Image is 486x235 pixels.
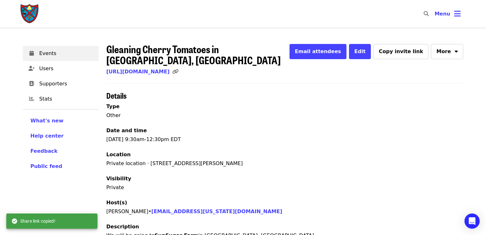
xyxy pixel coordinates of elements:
span: Click to copy link! [172,69,182,75]
a: Events [23,46,99,61]
button: Copy invite link [373,44,428,59]
span: Public feed [30,163,62,169]
span: What's new [30,118,64,124]
span: Help center [30,133,64,139]
i: address-book icon [29,81,34,87]
i: bars icon [454,9,461,18]
span: Host(s) [106,200,127,206]
i: search icon [424,11,429,17]
i: sort-down icon [455,47,458,53]
span: Other [106,112,121,118]
img: Society of St. Andrew - Home [20,4,39,24]
i: user-plus icon [28,65,35,71]
button: Email attendees [290,44,346,59]
span: More [436,48,451,55]
span: Edit [354,48,366,54]
i: calendar icon [29,50,34,56]
button: Toggle account menu [429,6,466,22]
a: Users [23,61,99,76]
span: Menu [434,11,450,17]
span: Date and time [106,127,147,133]
span: [PERSON_NAME] • [106,208,282,214]
a: What's new [30,117,91,125]
span: Visibility [106,176,131,182]
span: Details [106,90,127,101]
span: Supporters [39,80,94,88]
i: link icon [172,69,178,75]
a: [EMAIL_ADDRESS][US_STATE][DOMAIN_NAME] [151,208,282,214]
span: Description [106,224,139,230]
span: Email attendees [295,48,341,54]
a: Help center [30,132,91,140]
a: [URL][DOMAIN_NAME] [106,69,170,75]
div: Open Intercom Messenger [464,213,480,229]
span: Copy invite link [379,48,423,54]
span: Users [39,65,94,72]
div: Private location · [STREET_ADDRESS][PERSON_NAME] [106,160,463,167]
button: Edit [349,44,371,59]
a: Stats [23,91,99,107]
a: Supporters [23,76,99,91]
span: Stats [39,95,94,103]
span: Type [106,103,120,109]
span: Location [106,152,131,158]
span: Events [39,50,94,57]
button: More [431,44,463,59]
button: Feedback [30,147,58,155]
p: Private [106,184,463,191]
a: Public feed [30,163,91,170]
span: Gleaning Cherry Tomatoes in [GEOGRAPHIC_DATA], [GEOGRAPHIC_DATA] [106,41,281,67]
input: Search [433,6,438,22]
div: Share link copied! [11,215,55,227]
i: chart-bar icon [29,96,34,102]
